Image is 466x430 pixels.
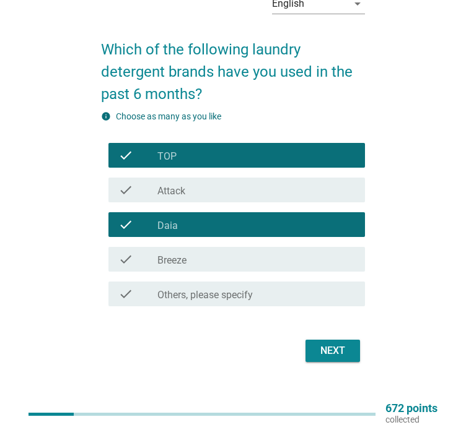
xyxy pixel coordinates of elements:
[306,340,360,362] button: Next
[157,185,185,197] label: Attack
[116,111,221,121] label: Choose as many as you like
[101,26,366,105] h2: Which of the following laundry detergent brands have you used in the past 6 months?
[118,252,133,267] i: check
[157,150,177,163] label: TOP
[118,286,133,301] i: check
[118,148,133,163] i: check
[385,403,437,414] p: 672 points
[157,254,187,267] label: Breeze
[101,111,111,121] i: info
[118,183,133,197] i: check
[385,414,437,425] p: collected
[157,289,253,301] label: Others, please specify
[157,220,178,232] label: Daia
[118,217,133,232] i: check
[315,343,350,358] div: Next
